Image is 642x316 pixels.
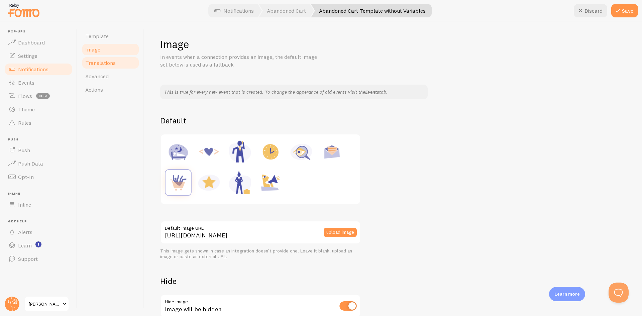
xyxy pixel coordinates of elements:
[4,157,73,170] a: Push Data
[85,73,109,80] span: Advanced
[18,242,32,249] span: Learn
[609,283,629,303] iframe: Help Scout Beacon - Open
[4,49,73,63] a: Settings
[160,53,321,69] p: In events when a connection provides an image, the default image set below is used as a fallback
[258,170,283,195] img: Shoutout
[85,60,116,66] span: Translations
[8,219,73,224] span: Get Help
[227,170,252,195] img: Female Executive
[18,229,32,235] span: Alerts
[18,255,38,262] span: Support
[4,198,73,211] a: Inline
[160,248,361,260] div: This image gets shown in case an integration doesn't provide one. Leave it blank, upload an image...
[85,33,109,39] span: Template
[324,228,357,237] button: upload image
[8,29,73,34] span: Pop-ups
[4,239,73,252] a: Learn
[18,39,45,46] span: Dashboard
[18,106,35,113] span: Theme
[18,79,34,86] span: Events
[18,174,34,180] span: Opt-In
[258,139,283,165] img: Appointment
[4,36,73,49] a: Dashboard
[81,70,140,83] a: Advanced
[81,43,140,56] a: Image
[4,76,73,89] a: Events
[549,287,585,301] div: Learn more
[81,29,140,43] a: Template
[554,291,580,297] p: Learn more
[4,103,73,116] a: Theme
[4,143,73,157] a: Push
[4,89,73,103] a: Flows beta
[289,139,314,165] img: Inquiry
[166,139,191,165] img: Accommodation
[18,52,37,59] span: Settings
[24,296,69,312] a: [PERSON_NAME]
[29,300,61,308] span: [PERSON_NAME]
[85,46,100,53] span: Image
[4,170,73,184] a: Opt-In
[8,137,73,142] span: Push
[166,170,191,195] img: Purchase
[18,119,31,126] span: Rules
[160,115,626,126] h2: Default
[81,56,140,70] a: Translations
[18,93,32,99] span: Flows
[35,241,41,247] svg: <p>Watch New Feature Tutorials!</p>
[18,201,31,208] span: Inline
[160,276,361,286] h2: Hide
[4,116,73,129] a: Rules
[4,252,73,266] a: Support
[319,139,345,165] img: Newsletter
[81,83,140,96] a: Actions
[4,63,73,76] a: Notifications
[164,89,424,95] p: This is true for every new event that is created. To change the apperance of old events visit the...
[85,86,103,93] span: Actions
[18,66,48,73] span: Notifications
[196,170,222,195] img: Rating
[365,89,379,95] a: Events
[4,225,73,239] a: Alerts
[18,160,43,167] span: Push Data
[8,192,73,196] span: Inline
[196,139,222,165] img: Code
[160,37,626,51] h1: Image
[7,2,40,19] img: fomo-relay-logo-orange.svg
[227,139,252,165] img: Male Executive
[18,147,30,153] span: Push
[160,221,361,232] label: Default Image URL
[36,93,50,99] span: beta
